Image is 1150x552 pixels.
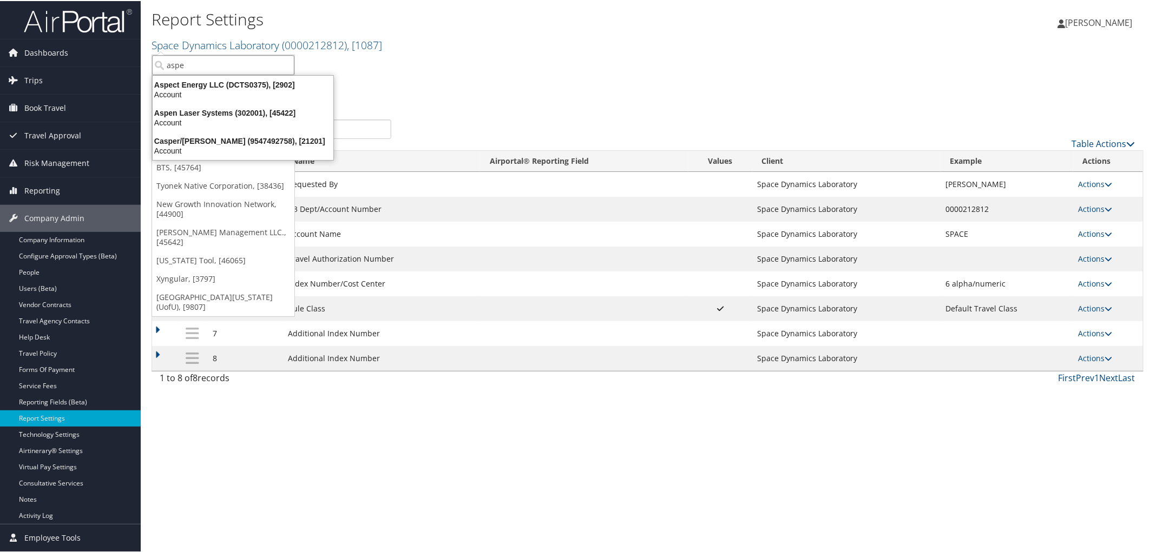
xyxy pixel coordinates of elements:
td: 6 alpha/numeric [941,270,1073,295]
span: Trips [24,66,43,93]
td: SPACE [941,221,1073,245]
div: Aspect Energy LLC (DCTS0375), [2902] [146,79,340,89]
span: 8 [193,371,198,383]
td: Space Dynamics Laboratory [752,221,941,245]
a: Actions [1079,352,1113,362]
a: Next [1100,371,1119,383]
td: Additional Index Number [283,320,481,345]
td: Account Name [283,221,481,245]
span: , [ 1087 ] [347,37,382,51]
a: Actions [1079,277,1113,288]
div: Account [146,145,340,155]
a: Actions [1079,228,1113,238]
th: Example [941,150,1073,171]
div: 1 to 8 of records [160,370,391,389]
a: [US_STATE] Tool, [46065] [152,250,294,269]
td: Requested By [283,171,481,196]
a: Space Dynamics Laboratory [152,37,382,51]
a: Prev [1076,371,1095,383]
a: Actions [1079,178,1113,188]
th: Client [752,150,941,171]
div: Account [146,117,340,127]
td: 0000212812 [941,196,1073,221]
a: Last [1119,371,1135,383]
a: Actions [1079,203,1113,213]
a: Table Actions [1072,137,1135,149]
span: Risk Management [24,149,89,176]
a: New Growth Innovation Network, [44900] [152,194,294,222]
span: Employee Tools [24,523,81,550]
a: Actions [1079,302,1113,312]
th: Values [688,150,752,171]
td: Space Dynamics Laboratory [752,345,941,370]
img: airportal-logo.png [24,7,132,32]
td: Space Dynamics Laboratory [752,171,941,196]
h1: Report Settings [152,7,813,30]
span: Dashboards [24,38,68,65]
th: Name [283,150,481,171]
td: U3 Dept/Account Number [283,196,481,221]
td: Index Number/Cost Center [283,270,481,295]
td: Space Dynamics Laboratory [752,245,941,270]
th: Airportal&reg; Reporting Field [480,150,688,171]
span: Book Travel [24,94,66,121]
a: Tyonek Native Corporation, [38436] [152,176,294,194]
div: Casper/[PERSON_NAME] (9547492758), [21201] [146,135,340,145]
td: Travel Authorization Number [283,245,481,270]
td: Rule Class [283,295,481,320]
a: Xyngular, [3797] [152,269,294,287]
span: Company Admin [24,204,84,231]
td: Default Travel Class [941,295,1073,320]
span: ( 0000212812 ) [282,37,347,51]
span: [PERSON_NAME] [1066,16,1133,28]
td: Space Dynamics Laboratory [752,320,941,345]
a: [PERSON_NAME] Management LLC., [45642] [152,222,294,250]
td: 7 [207,320,283,345]
span: Reporting [24,176,60,203]
input: Search Accounts [152,54,294,74]
div: Account [146,89,340,98]
td: Space Dynamics Laboratory [752,196,941,221]
span: Travel Approval [24,121,81,148]
a: Actions [1079,327,1113,337]
a: BTS, [45764] [152,157,294,176]
a: [PERSON_NAME] [1058,5,1144,38]
a: 1 [1095,371,1100,383]
div: Aspen Laser Systems (302001), [45422] [146,107,340,117]
td: [PERSON_NAME] [941,171,1073,196]
td: 8 [207,345,283,370]
td: Space Dynamics Laboratory [752,270,941,295]
a: [GEOGRAPHIC_DATA][US_STATE] (UofU), [9807] [152,287,294,315]
th: Actions [1073,150,1143,171]
td: Space Dynamics Laboratory [752,295,941,320]
td: Additional Index Number [283,345,481,370]
a: First [1059,371,1076,383]
a: Actions [1079,252,1113,263]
